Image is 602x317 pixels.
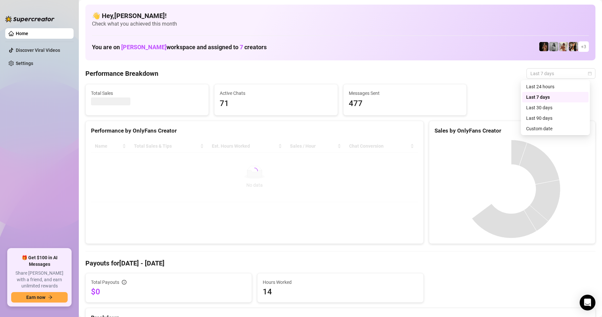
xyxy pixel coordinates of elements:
span: calendar [588,72,592,75]
div: Performance by OnlyFans Creator [91,126,418,135]
div: Last 24 hours [522,81,589,92]
span: 477 [349,97,461,110]
span: Check what you achieved this month [92,20,589,28]
span: arrow-right [48,295,53,300]
h4: Payouts for [DATE] - [DATE] [85,259,595,268]
div: Last 24 hours [526,83,585,90]
div: Last 30 days [522,102,589,113]
h4: Performance Breakdown [85,69,158,78]
span: info-circle [122,280,126,285]
div: Last 30 days [526,104,585,111]
div: Open Intercom Messenger [580,295,595,310]
span: Total Payouts [91,279,119,286]
h4: 👋 Hey, [PERSON_NAME] ! [92,11,589,20]
img: D [539,42,548,51]
span: loading [251,168,258,174]
a: Home [16,31,28,36]
img: logo-BBDzfeDw.svg [5,16,55,22]
div: Sales by OnlyFans Creator [435,126,590,135]
span: Active Chats [220,90,332,97]
span: 7 [240,44,243,51]
img: AD [569,42,578,51]
div: Custom date [522,123,589,134]
a: Discover Viral Videos [16,48,60,53]
div: Custom date [526,125,585,132]
span: + 3 [581,43,586,50]
span: Share [PERSON_NAME] with a friend, and earn unlimited rewards [11,270,68,289]
div: Last 7 days [522,92,589,102]
img: A [549,42,558,51]
a: Settings [16,61,33,66]
span: [PERSON_NAME] [121,44,167,51]
span: 🎁 Get $100 in AI Messages [11,255,68,267]
span: Earn now [26,295,45,300]
img: Green [559,42,568,51]
span: Last 7 days [530,69,591,78]
span: 14 [263,286,418,297]
span: $0 [91,286,246,297]
button: Earn nowarrow-right [11,292,68,303]
span: Messages Sent [349,90,461,97]
span: 71 [220,97,332,110]
h1: You are on workspace and assigned to creators [92,44,267,51]
span: Hours Worked [263,279,418,286]
div: Last 90 days [522,113,589,123]
div: Last 90 days [526,115,585,122]
span: Total Sales [91,90,203,97]
div: Last 7 days [526,94,585,101]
